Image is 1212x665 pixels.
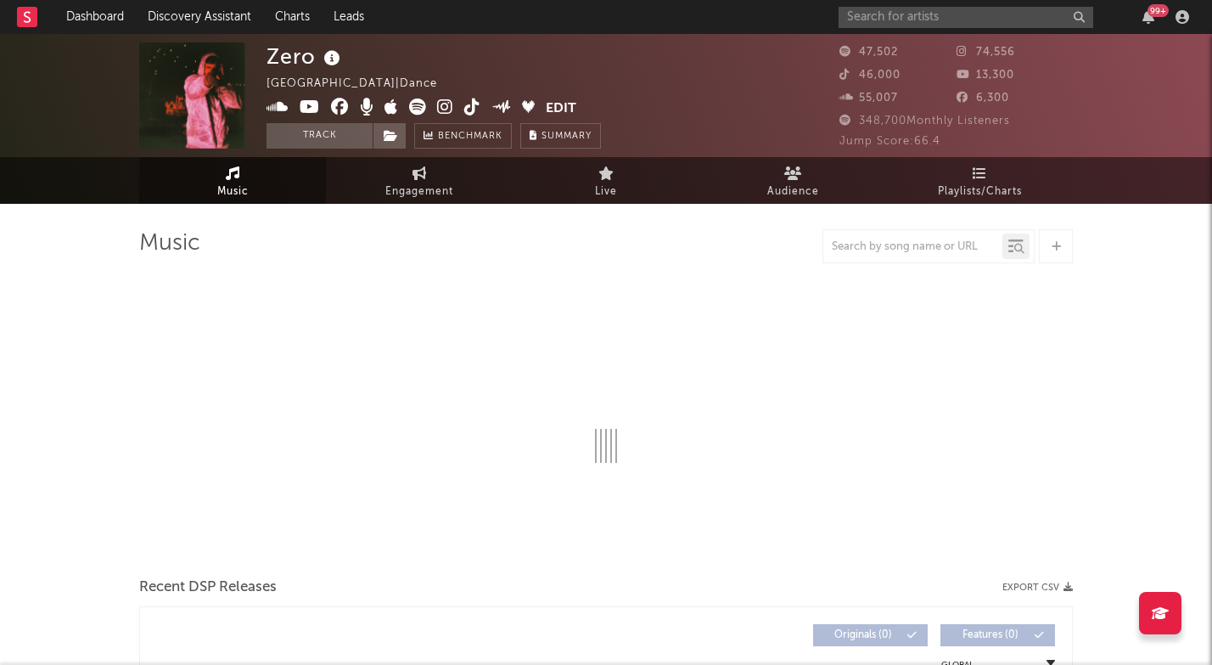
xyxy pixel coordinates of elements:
[957,47,1015,58] span: 74,556
[839,47,898,58] span: 47,502
[1002,583,1073,593] button: Export CSV
[595,182,617,202] span: Live
[1142,10,1154,24] button: 99+
[438,127,502,147] span: Benchmark
[541,132,592,141] span: Summary
[139,157,326,204] a: Music
[767,182,819,202] span: Audience
[824,630,902,640] span: Originals ( 0 )
[839,70,901,81] span: 46,000
[699,157,886,204] a: Audience
[957,70,1014,81] span: 13,300
[839,7,1093,28] input: Search for artists
[139,578,277,598] span: Recent DSP Releases
[938,182,1022,202] span: Playlists/Charts
[839,116,1010,127] span: 348,700 Monthly Listeners
[414,123,512,149] a: Benchmark
[385,182,453,202] span: Engagement
[886,157,1073,204] a: Playlists/Charts
[839,93,898,104] span: 55,007
[217,182,249,202] span: Music
[513,157,699,204] a: Live
[1147,4,1169,17] div: 99 +
[813,624,928,646] button: Originals(0)
[839,136,940,147] span: Jump Score: 66.4
[940,624,1055,646] button: Features(0)
[326,157,513,204] a: Engagement
[546,99,576,120] button: Edit
[267,42,345,70] div: Zero
[520,123,601,149] button: Summary
[267,74,457,94] div: [GEOGRAPHIC_DATA] | Dance
[267,123,373,149] button: Track
[957,93,1009,104] span: 6,300
[951,630,1030,640] span: Features ( 0 )
[823,240,1002,254] input: Search by song name or URL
